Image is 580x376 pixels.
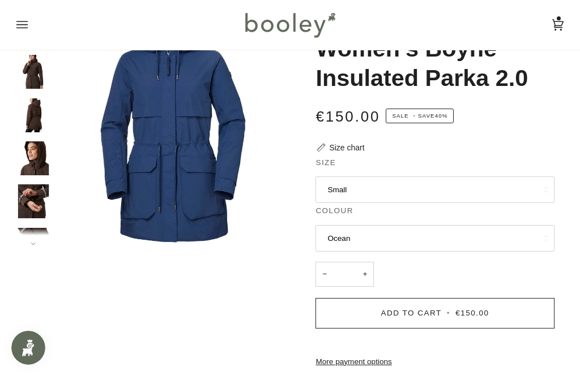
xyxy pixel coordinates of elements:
[411,113,418,119] em: •
[329,142,364,154] div: Size chart
[315,157,336,168] span: Size
[315,262,374,286] input: Quantity
[386,109,454,123] span: Save
[315,225,554,252] button: Ocean
[315,356,554,368] a: More payment options
[16,228,50,262] img: Helly Hansen Women's Boyne Insulated Parka 2.0 - Booley Galway
[56,12,290,245] div: Helly Hansen Women's Boyne Insulated Parka 2.0 Ocean - Booley Galway
[315,205,353,217] span: Colour
[381,309,442,317] span: Add to Cart
[11,331,45,365] iframe: Button to open loyalty program pop-up
[315,176,554,204] button: Small
[240,8,339,41] img: Booley
[315,34,545,93] h1: Women's Boyne Insulated Parka 2.0
[16,98,50,132] img: Helly Hansen Women's Boyne Insulated Parka 2.0 - Booley Galway
[435,113,448,119] span: 40%
[16,184,50,218] img: Helly Hansen Women's Boyne Insulated Parka 2.0 - Booley Galway
[56,12,290,245] img: Helly Hansen Women&#39;s Boyne Insulated Parka 2.0 Ocean - Booley Galway
[315,108,380,125] span: €150.00
[392,113,408,119] span: Sale
[445,309,453,317] span: •
[315,298,554,329] button: Add to Cart • €150.00
[16,141,50,175] img: Helly Hansen Women's Boyne Insulated Parka 2.0 - Booley Galway
[455,309,489,317] span: €150.00
[356,262,374,286] button: +
[16,55,50,89] img: Helly Hansen Women's Boyne Insulated Parka 2.0 - Booley Galway
[315,262,334,286] button: −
